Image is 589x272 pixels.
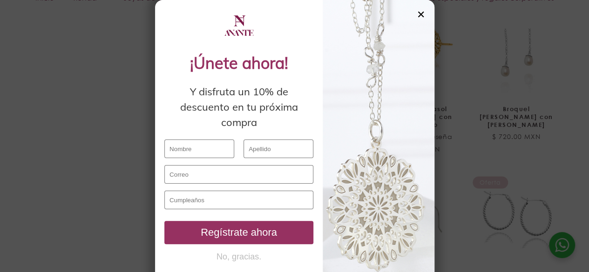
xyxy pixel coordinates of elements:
[164,165,313,184] input: Correo
[168,226,310,239] div: Regístrate ahora
[417,9,425,20] div: ✕
[164,191,313,209] input: Cumpleaños
[244,139,313,158] input: Apellido
[223,9,255,42] img: logo
[164,221,313,244] button: Regístrate ahora
[164,84,313,130] div: Y disfruta un 10% de descuento en tu próxima compra
[164,51,313,75] div: ¡Únete ahora!
[164,139,234,158] input: Nombre
[164,251,313,263] button: No, gracias.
